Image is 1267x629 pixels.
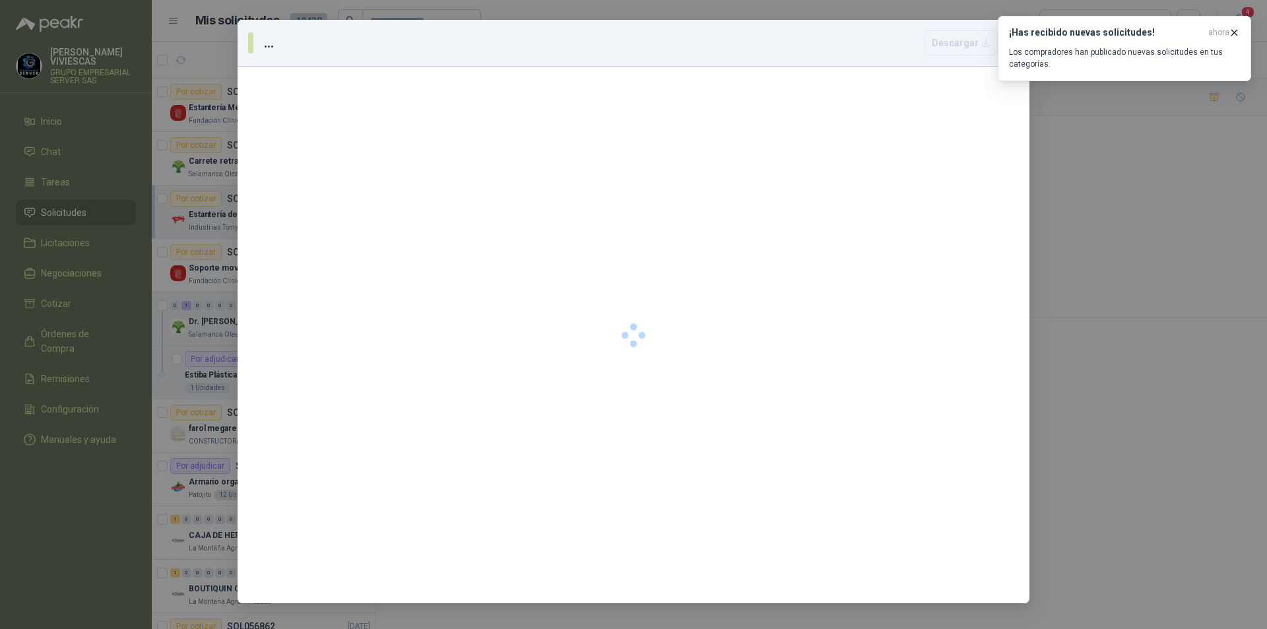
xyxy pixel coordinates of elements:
button: ¡Has recibido nuevas solicitudes!ahora Los compradores han publicado nuevas solicitudes en tus ca... [998,16,1251,81]
button: Descargar [925,30,998,55]
span: ahora [1208,27,1229,38]
p: Los compradores han publicado nuevas solicitudes en tus categorías. [1009,46,1240,70]
h3: ... [264,33,279,53]
h3: ¡Has recibido nuevas solicitudes! [1009,27,1203,38]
